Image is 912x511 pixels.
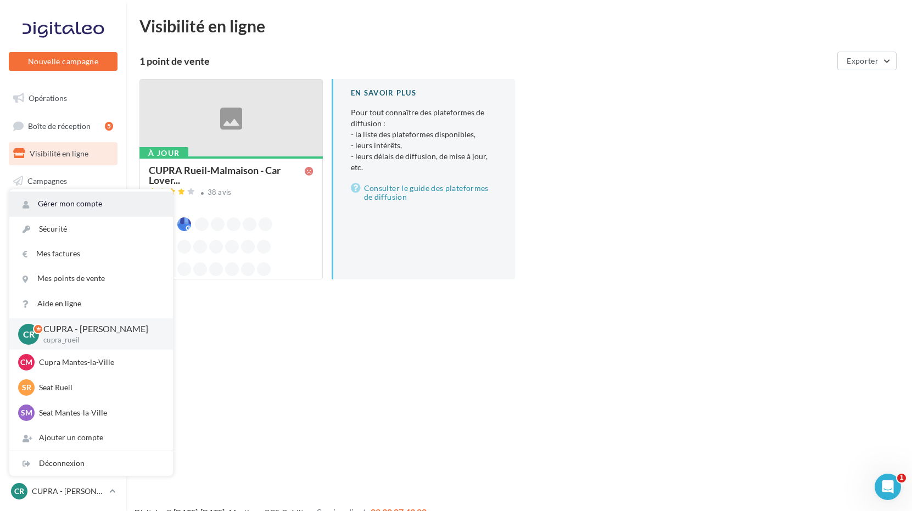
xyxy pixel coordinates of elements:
span: SR [22,382,31,393]
a: Mes factures [9,242,173,266]
a: Aide en ligne [9,291,173,316]
a: Médiathèque [7,224,120,247]
p: CUPRA - [PERSON_NAME] [43,323,155,335]
a: Sécurité [9,217,173,242]
a: PLV et print personnalisable [7,279,120,311]
li: - leurs délais de diffusion, de mise à jour, etc. [351,151,497,173]
a: Calendrier [7,251,120,274]
span: CR [23,328,35,340]
a: Opérations [7,87,120,110]
span: CR [14,486,24,497]
p: Pour tout connaître des plateformes de diffusion : [351,107,497,173]
span: 1 [897,474,906,482]
span: Boîte de réception [28,121,91,130]
div: En savoir plus [351,88,497,98]
li: - la liste des plateformes disponibles, [351,129,497,140]
a: Consulter le guide des plateformes de diffusion [351,182,497,204]
span: Visibilité en ligne [30,149,88,158]
p: cupra_rueil [43,335,155,345]
a: Boîte de réception5 [7,114,120,138]
div: 38 avis [208,189,232,196]
div: Déconnexion [9,451,173,476]
div: 1 point de vente [139,56,833,66]
div: Visibilité en ligne [139,18,899,34]
a: CR CUPRA - [PERSON_NAME] [9,481,118,502]
li: - leurs intérêts, [351,140,497,151]
span: CM [20,357,32,368]
p: CUPRA - [PERSON_NAME] [32,486,105,497]
a: Campagnes DataOnDemand [7,315,120,347]
a: Campagnes [7,170,120,193]
span: Opérations [29,93,67,103]
span: SM [21,407,32,418]
a: Visibilité en ligne [7,142,120,165]
span: Exporter [847,56,879,65]
div: Ajouter un compte [9,425,173,450]
a: Contacts [7,197,120,220]
button: Exporter [837,52,897,70]
a: 38 avis [149,187,314,200]
span: Campagnes [27,176,67,186]
p: Seat Mantes-la-Ville [39,407,160,418]
div: À jour [139,147,188,159]
span: CUPRA Rueil-Malmaison - Car Lover... [149,165,305,185]
a: Mes points de vente [9,266,173,291]
p: Seat Rueil [39,382,160,393]
div: 5 [105,122,113,131]
a: Gérer mon compte [9,192,173,216]
iframe: Intercom live chat [875,474,901,500]
button: Nouvelle campagne [9,52,118,71]
p: Cupra Mantes-la-Ville [39,357,160,368]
